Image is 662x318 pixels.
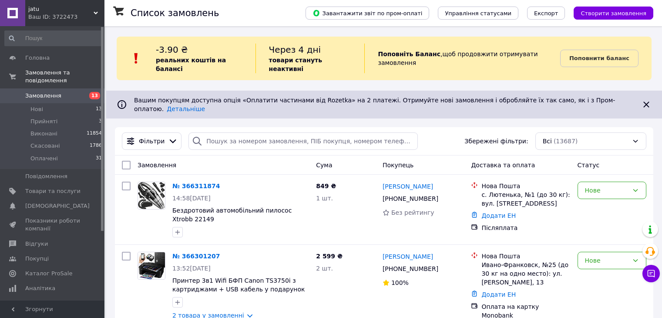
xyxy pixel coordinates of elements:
span: Нові [30,105,43,113]
span: Покупці [25,255,49,263]
span: Статус [578,162,600,169]
div: [PHONE_NUMBER] [381,263,440,275]
span: 1786 [90,142,102,150]
span: Товари та послуги [25,187,81,195]
button: Створити замовлення [574,7,653,20]
span: Інструменти веб-майстра та SEO [25,299,81,315]
a: Бездротовий автомобільний пилосос Xtrobb 22149 [172,207,292,223]
span: 13:52[DATE] [172,265,211,272]
span: 11854 [87,130,102,138]
a: Принтер 3в1 Wifi БФП Canon TS3750i з картриджами + USB кабель у подарунок [172,277,305,293]
div: с. Лютенька, №1 (до 30 кг): вул. [STREET_ADDRESS] [481,190,570,208]
span: Всі [543,137,552,145]
input: Пошук за номером замовлення, ПІБ покупця, номером телефону, Email, номером накладної [188,132,418,150]
span: 14:58[DATE] [172,195,211,202]
div: Ивано-Франковск, №25 (до 30 кг на одно место): ул. [PERSON_NAME], 13 [481,260,570,287]
span: jatu [28,5,94,13]
a: Додати ЕН [481,212,516,219]
span: Збережені фільтри: [464,137,528,145]
span: Відгуки [25,240,48,248]
span: Завантажити звіт по пром-оплаті [313,9,422,17]
span: Замовлення та повідомлення [25,69,104,85]
a: Детальніше [167,105,205,112]
span: Cума [316,162,332,169]
b: Поповнити баланс [569,55,629,61]
span: 13 [96,105,102,113]
b: Поповніть Баланс [378,51,440,58]
h1: Список замовлень [131,8,219,18]
span: Управління статусами [445,10,511,17]
div: Післяплата [481,223,570,232]
button: Управління статусами [438,7,518,20]
span: [DEMOGRAPHIC_DATA] [25,202,90,210]
span: (13687) [554,138,578,145]
button: Завантажити звіт по пром-оплаті [306,7,429,20]
span: Головна [25,54,50,62]
span: 100% [391,279,409,286]
span: 2 599 ₴ [316,253,343,260]
img: Фото товару [138,252,165,279]
span: 2 шт. [316,265,333,272]
div: Нова Пошта [481,252,570,260]
img: Фото товару [138,182,165,209]
span: Оплачені [30,155,58,162]
a: [PERSON_NAME] [383,252,433,261]
div: Ваш ID: 3722473 [28,13,104,21]
span: 849 ₴ [316,183,336,189]
span: Аналітика [25,284,55,292]
a: № 366301207 [172,253,220,260]
span: -3.90 ₴ [156,44,188,55]
span: Скасовані [30,142,60,150]
span: 1 шт. [316,195,333,202]
div: , щоб продовжити отримувати замовлення [364,44,560,73]
button: Чат з покупцем [642,265,660,282]
a: Створити замовлення [565,9,653,16]
a: № 366311874 [172,183,220,189]
button: Експорт [527,7,565,20]
a: Додати ЕН [481,291,516,298]
span: Без рейтингу [391,209,434,216]
div: Нове [585,186,628,195]
span: Виконані [30,130,57,138]
span: Замовлення [25,92,61,100]
span: Повідомлення [25,173,67,180]
span: Покупець [383,162,413,169]
input: Пошук [4,30,103,46]
b: реальних коштів на балансі [156,57,226,72]
div: Нове [585,256,628,265]
span: Фільтри [139,137,165,145]
span: 13 [89,92,100,99]
b: товари стануть неактивні [269,57,322,72]
a: [PERSON_NAME] [383,182,433,191]
span: Експорт [534,10,558,17]
span: Доставка та оплата [471,162,535,169]
span: Вашим покупцям доступна опція «Оплатити частинами від Rozetka» на 2 платежі. Отримуйте нові замов... [134,97,615,112]
div: [PHONE_NUMBER] [381,193,440,205]
span: Через 4 дні [269,44,321,55]
span: Каталог ProSale [25,270,72,277]
span: Показники роботи компанії [25,217,81,233]
span: 31 [96,155,102,162]
a: Фото товару [138,252,165,280]
div: Нова Пошта [481,182,570,190]
span: Замовлення [138,162,176,169]
span: Прийняті [30,118,57,125]
a: Поповнити баланс [560,50,638,67]
span: 3 [99,118,102,125]
span: Створити замовлення [581,10,646,17]
img: :exclamation: [130,52,143,65]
